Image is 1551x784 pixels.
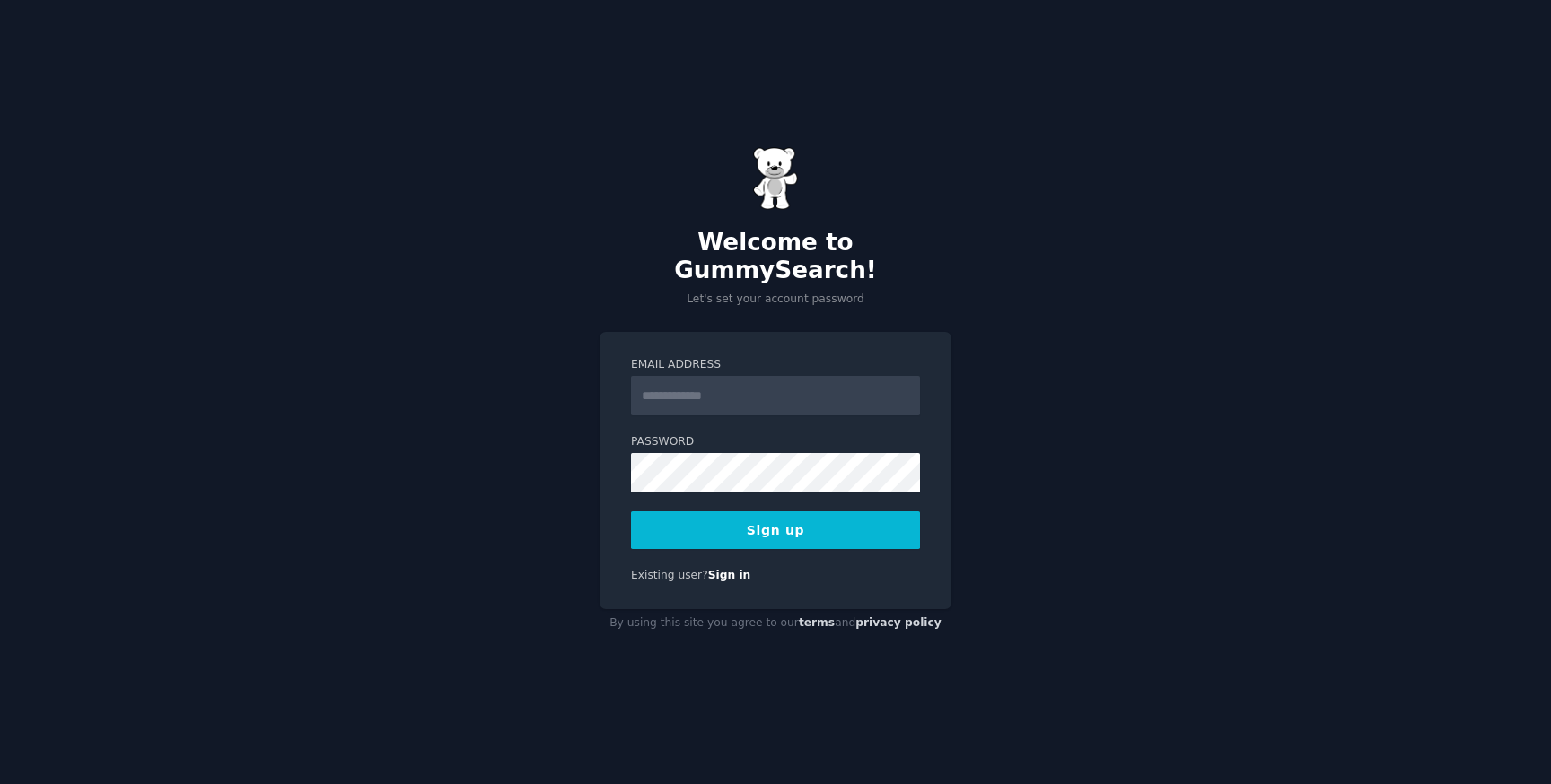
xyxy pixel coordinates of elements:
[600,292,951,308] p: Let's set your account password
[708,569,751,581] a: Sign in
[631,569,708,581] span: Existing user?
[631,357,920,373] label: Email Address
[631,511,920,549] button: Sign up
[600,229,951,285] h2: Welcome to GummySearch!
[600,609,951,638] div: By using this site you agree to our and
[753,147,798,210] img: Gummy Bear
[799,616,835,629] a: terms
[631,434,920,450] label: Password
[855,616,942,629] a: privacy policy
